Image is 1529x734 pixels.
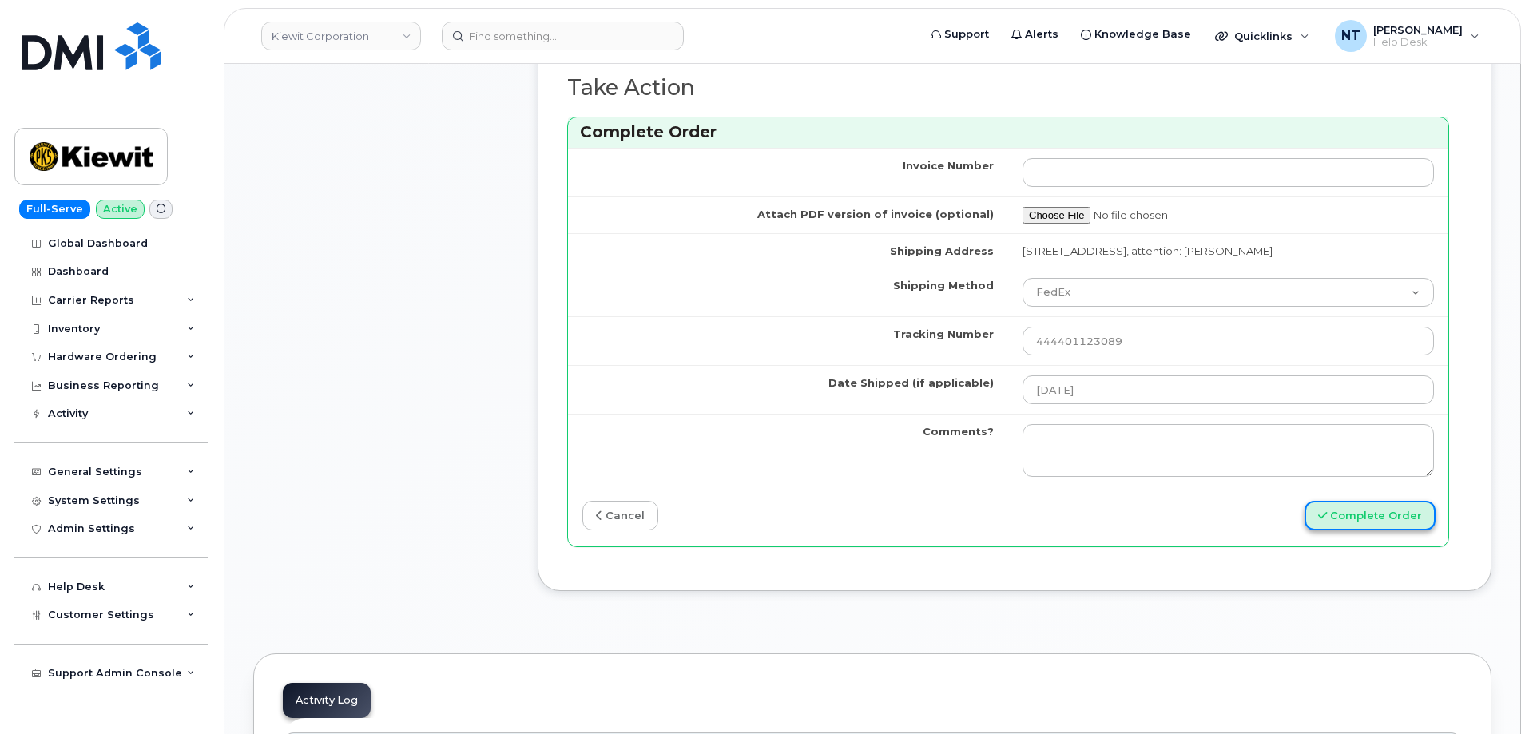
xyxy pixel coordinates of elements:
span: Alerts [1025,26,1058,42]
div: Nicholas Taylor [1324,20,1491,52]
label: Shipping Address [890,244,994,259]
span: Knowledge Base [1094,26,1191,42]
input: Find something... [442,22,684,50]
label: Date Shipped (if applicable) [828,375,994,391]
label: Tracking Number [893,327,994,342]
a: cancel [582,501,658,530]
span: Help Desk [1373,36,1463,49]
span: [PERSON_NAME] [1373,23,1463,36]
h3: Complete Order [580,121,1436,143]
label: Comments? [923,424,994,439]
button: Complete Order [1305,501,1436,530]
div: Quicklinks [1204,20,1320,52]
span: Quicklinks [1234,30,1293,42]
a: Alerts [1000,18,1070,50]
iframe: Messenger Launcher [1459,665,1517,722]
label: Shipping Method [893,278,994,293]
a: Support [919,18,1000,50]
span: NT [1341,26,1360,46]
td: [STREET_ADDRESS], attention: [PERSON_NAME] [1008,233,1448,268]
label: Invoice Number [903,158,994,173]
span: Support [944,26,989,42]
label: Attach PDF version of invoice (optional) [757,207,994,222]
a: Kiewit Corporation [261,22,421,50]
h2: Take Action [567,76,1449,100]
a: Knowledge Base [1070,18,1202,50]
